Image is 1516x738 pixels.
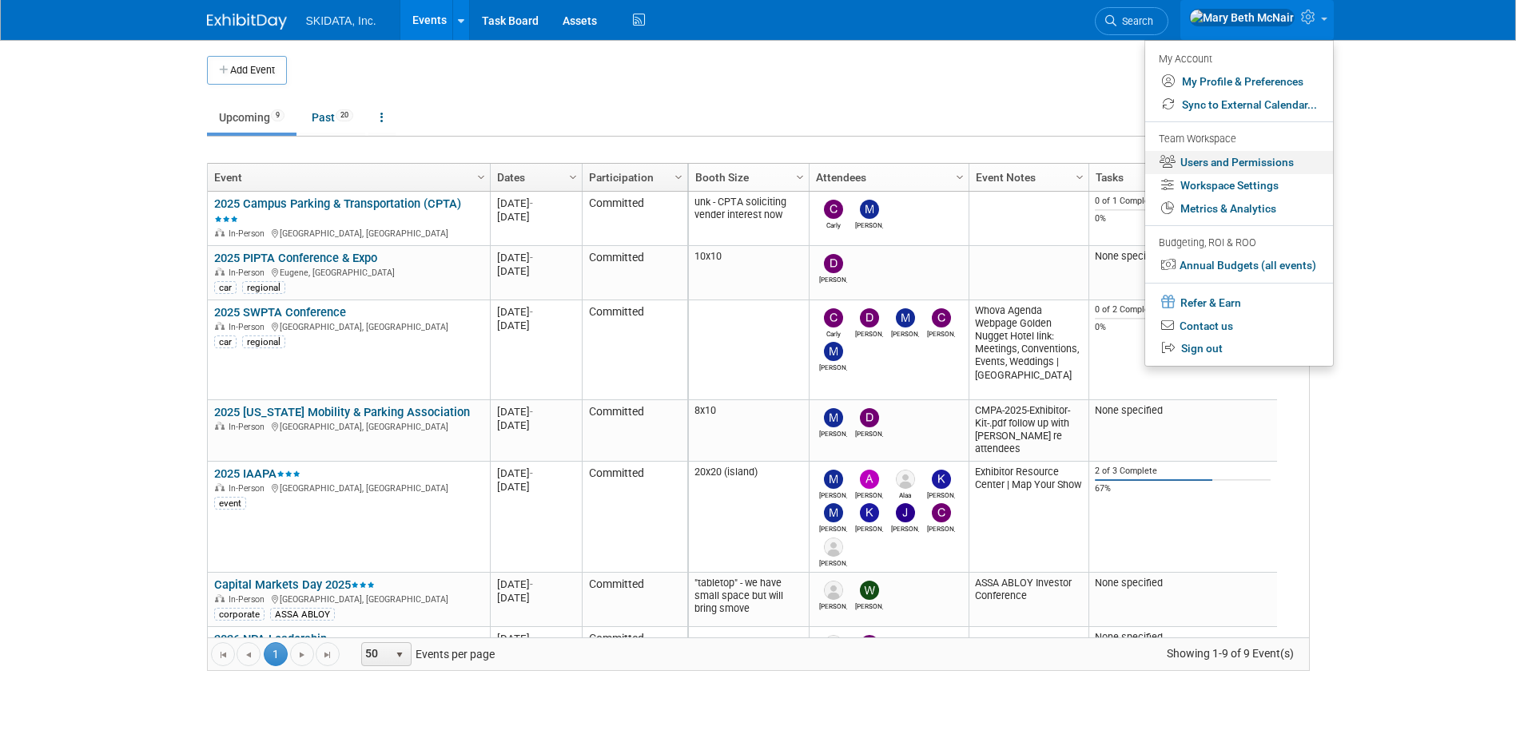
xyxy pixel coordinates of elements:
[229,483,269,494] span: In-Person
[229,594,269,605] span: In-Person
[824,342,843,361] img: Michael Ball
[589,164,677,191] a: Participation
[1159,235,1317,252] div: Budgeting, ROI & ROO
[932,308,951,327] img: Christopher Archer
[824,470,843,489] img: Michael Ball
[306,14,376,27] span: SKIDATA, Inc.
[794,171,806,184] span: Column Settings
[229,422,269,432] span: In-Person
[1096,164,1267,191] a: Tasks
[242,335,285,348] div: regional
[1116,15,1153,27] span: Search
[791,164,809,188] a: Column Settings
[860,408,879,427] img: Damon Kessler
[689,192,809,246] td: unk - CPTA soliciting vender interest now
[1095,322,1271,333] div: 0%
[1145,254,1333,277] a: Annual Budgets (all events)
[1095,466,1271,477] div: 2 of 3 Complete
[855,327,883,338] div: Damon Kessler
[215,268,225,276] img: In-Person Event
[953,171,966,184] span: Column Settings
[530,406,533,418] span: -
[1145,337,1333,360] a: Sign out
[229,322,269,332] span: In-Person
[362,643,389,665] span: 50
[497,210,575,224] div: [DATE]
[689,400,809,462] td: 8x10
[271,109,284,121] span: 9
[1145,197,1333,220] a: Metrics & Analytics
[582,573,687,627] td: Committed
[242,281,285,294] div: regional
[819,489,847,499] div: Michael Ball
[1159,131,1317,149] div: Team Workspace
[927,489,955,499] div: Keith Lynch
[1145,93,1333,117] a: Sync to External Calendar...
[214,335,237,348] div: car
[582,192,687,246] td: Committed
[214,251,377,265] a: 2025 PIPTA Conference & Expo
[582,462,687,573] td: Committed
[855,600,883,610] div: Wesley Martin
[672,171,685,184] span: Column Settings
[819,327,847,338] div: Carly Jansen
[1145,174,1333,197] a: Workspace Settings
[393,649,406,661] span: select
[855,427,883,438] div: Damon Kessler
[582,246,687,300] td: Committed
[290,642,314,666] a: Go to the next page
[969,573,1088,627] td: ASSA ABLOY Investor Conference
[530,252,533,264] span: -
[896,470,915,489] img: Alaa Abdallaoui
[819,361,847,371] div: Michael Ball
[689,462,809,573] td: 20x20 (island)
[896,308,915,327] img: Malloy Pohrer
[689,246,809,300] td: 10x10
[237,642,261,666] a: Go to the previous page
[214,419,483,433] div: [GEOGRAPHIC_DATA], [GEOGRAPHIC_DATA]
[497,466,575,480] div: [DATE]
[497,319,575,332] div: [DATE]
[689,573,809,627] td: "tabletop" - we have small space but will bring smove
[896,503,915,522] img: John Keefe
[316,642,340,666] a: Go to the last page
[207,102,296,133] a: Upcoming9
[497,632,575,645] div: [DATE]
[214,405,470,419] a: 2025 [US_STATE] Mobility & Parking Association
[824,254,843,273] img: Damon Kessler
[215,228,225,236] img: In-Person Event
[1152,642,1308,665] span: Showing 1-9 of 9 Event(s)
[296,649,308,661] span: Go to the next page
[1159,49,1317,68] div: My Account
[860,308,879,327] img: Damon Kessler
[855,489,883,499] div: Andy Shenberger
[530,197,533,209] span: -
[932,503,951,522] img: Christopher Archer
[1071,164,1088,188] a: Column Settings
[214,196,461,226] a: 2025 Campus Parking & Transportation (CPTA)
[214,632,327,646] a: 2026 NPA Leadership
[824,538,843,557] img: Josef Lageder
[860,200,879,219] img: Malloy Pohrer
[1095,483,1271,494] div: 67%
[1095,631,1271,644] div: None specified
[824,581,843,600] img: Dave Luken
[340,642,511,666] span: Events per page
[242,649,255,661] span: Go to the previous page
[582,400,687,462] td: Committed
[1189,9,1295,26] img: Mary Beth McNair
[214,577,375,592] a: Capital Markets Day 2025
[819,273,847,284] div: Damon Kessler
[932,470,951,489] img: Keith Lynch
[824,408,843,427] img: Malloy Pohrer
[530,467,533,479] span: -
[497,251,575,264] div: [DATE]
[214,265,483,279] div: Eugene, [GEOGRAPHIC_DATA]
[264,642,288,666] span: 1
[530,633,533,645] span: -
[824,635,843,654] img: Dave Luken
[497,591,575,605] div: [DATE]
[475,171,487,184] span: Column Settings
[300,102,365,133] a: Past20
[816,164,958,191] a: Attendees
